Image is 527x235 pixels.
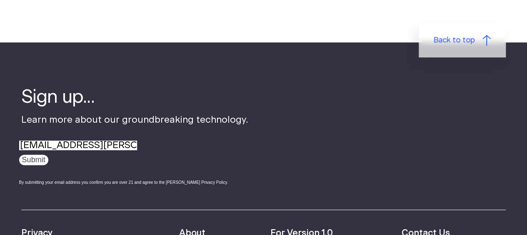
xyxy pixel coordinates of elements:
span: Back to top [434,35,475,46]
a: Back to top [419,24,506,57]
h4: Sign up... [21,85,248,110]
div: By submitting your email address you confirm you are over 21 and agree to the [PERSON_NAME] Priva... [19,179,248,186]
div: Learn more about our groundbreaking technology. [21,85,248,193]
input: Submit [19,155,48,165]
